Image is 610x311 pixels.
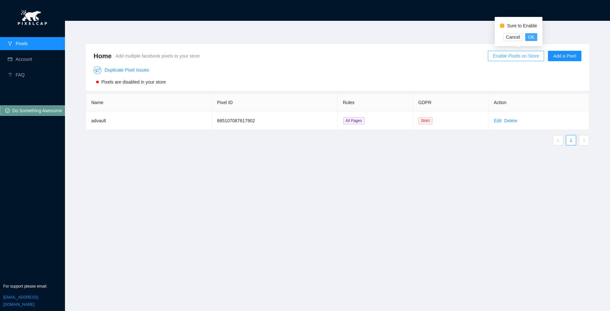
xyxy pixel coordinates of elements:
img: pixel-cap.png [13,7,52,29]
li: Next Page [579,135,589,145]
a: Account [16,57,32,62]
span: Enable Pixels on Store [493,52,539,60]
th: Pixel ID [212,94,337,112]
button: Enable Pixels on Store [488,51,544,61]
button: left [553,135,563,145]
div: Sure to Enable [500,22,537,29]
a: Pixels [16,41,28,46]
a: Edit [494,118,502,123]
button: Cancel [503,33,523,41]
button: right [579,135,589,145]
span: Do Something Awesome [12,107,62,114]
p: For support please email: [3,283,62,290]
span: Pixels are disabled in your store [101,79,166,85]
span: Home [94,51,112,61]
a: FAQ [16,72,25,77]
span: Add multiple facebook pixels to your store [116,52,200,60]
th: Rules [338,94,413,112]
span: right [582,139,586,142]
button: Add a Pixel [548,51,581,61]
span: Cancel [506,34,520,41]
button: OK [525,33,537,41]
td: GDPR [413,112,489,130]
th: GDPR [413,94,489,112]
span: exclamation-circle [500,23,504,28]
span: smile [5,108,10,114]
span: Add a Pixel [553,52,576,60]
span: left [556,139,560,142]
td: Rules [338,112,413,130]
li: Previous Page [553,135,563,145]
a: Duplicate Pixel Issues [94,67,149,73]
td: Pixel ID [212,112,337,130]
span: All Pages [343,117,365,124]
a: 1 [566,135,576,145]
a: [EMAIL_ADDRESS][DOMAIN_NAME] [3,295,38,307]
a: Delete [504,118,517,123]
span: Strict [418,117,432,124]
th: Action [489,94,589,112]
span: OK [528,34,534,41]
th: Name [86,94,212,112]
img: Duplicate Pixel Issues [94,66,101,74]
td: Name [86,112,212,130]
